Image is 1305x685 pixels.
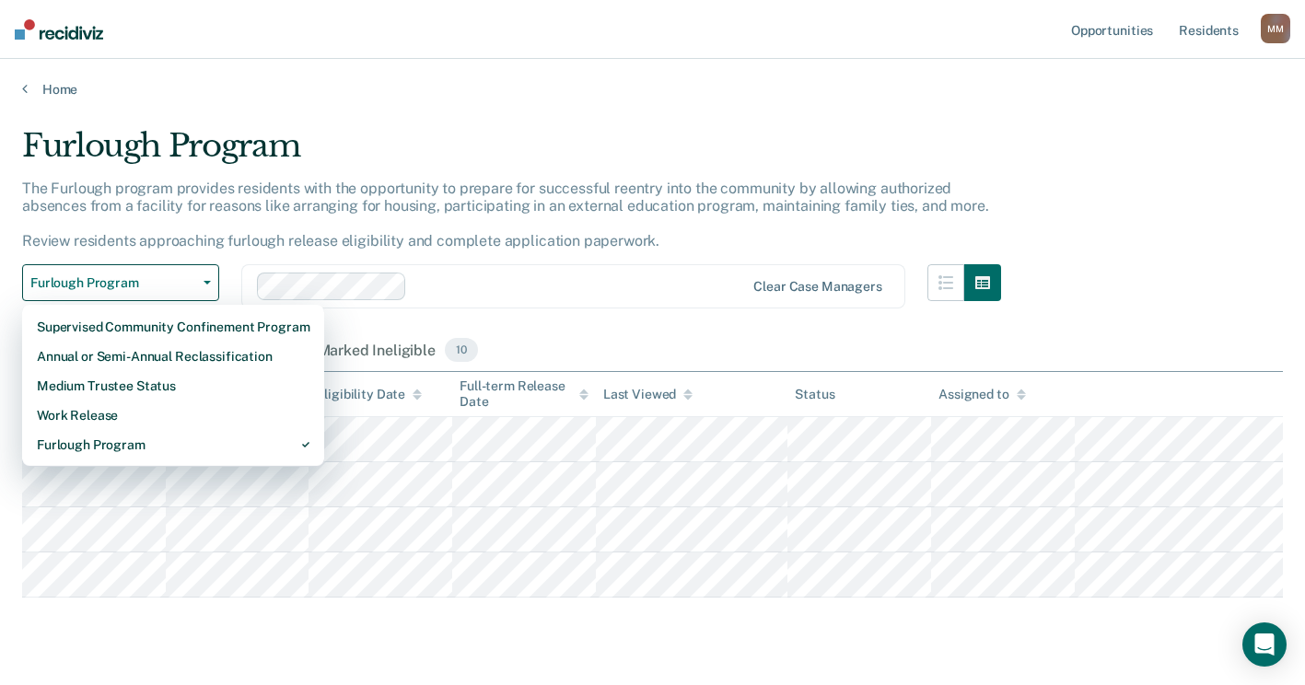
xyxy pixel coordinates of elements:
button: Furlough Program [22,264,219,301]
div: Open Intercom Messenger [1242,622,1287,667]
a: Home [22,81,1283,98]
div: Eligibility Date [316,387,422,402]
p: The Furlough program provides residents with the opportunity to prepare for successful reentry in... [22,180,988,250]
div: Medium Trustee Status [37,371,309,401]
div: Full-term Release Date [460,378,588,410]
span: Furlough Program [30,275,196,291]
div: Furlough Program [37,430,309,459]
div: Status [795,387,834,402]
div: Clear case managers [753,279,881,295]
div: Assigned to [938,387,1025,402]
span: 10 [445,338,478,362]
div: Work Release [37,401,309,430]
div: Furlough Program [22,127,1001,180]
div: Last Viewed [603,387,693,402]
button: MM [1261,14,1290,43]
img: Recidiviz [15,19,103,40]
div: Annual or Semi-Annual Reclassification [37,342,309,371]
div: M M [1261,14,1290,43]
div: Supervised Community Confinement Program [37,312,309,342]
div: Marked Ineligible10 [314,331,482,371]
